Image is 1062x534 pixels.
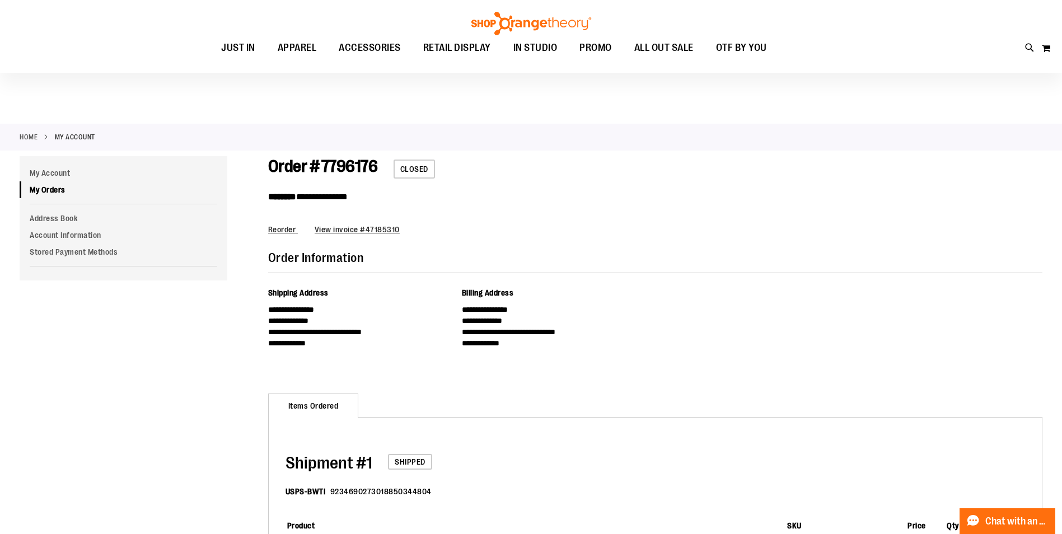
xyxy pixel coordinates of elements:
[268,225,298,234] a: Reorder
[394,160,435,179] span: Closed
[286,453,372,472] span: 1
[55,132,95,142] strong: My Account
[634,35,694,60] span: ALL OUT SALE
[315,225,366,234] span: View invoice #
[278,35,317,60] span: APPAREL
[268,157,378,176] span: Order # 7796176
[462,288,514,297] span: Billing Address
[985,516,1049,527] span: Chat with an Expert
[20,165,227,181] a: My Account
[221,35,255,60] span: JUST IN
[330,486,432,497] dd: 9234690273018850344804
[268,288,329,297] span: Shipping Address
[20,132,38,142] a: Home
[423,35,491,60] span: RETAIL DISPLAY
[315,225,400,234] a: View invoice #47185310
[716,35,767,60] span: OTF BY YOU
[20,210,227,227] a: Address Book
[286,453,366,472] span: Shipment #
[268,225,296,234] span: Reorder
[960,508,1056,534] button: Chat with an Expert
[20,181,227,198] a: My Orders
[268,251,364,265] span: Order Information
[268,394,359,418] strong: Items Ordered
[470,12,593,35] img: Shop Orangetheory
[339,35,401,60] span: ACCESSORIES
[20,243,227,260] a: Stored Payment Methods
[388,454,432,470] span: Shipped
[20,227,227,243] a: Account Information
[513,35,558,60] span: IN STUDIO
[286,486,326,497] dt: USPS-BWTI
[579,35,612,60] span: PROMO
